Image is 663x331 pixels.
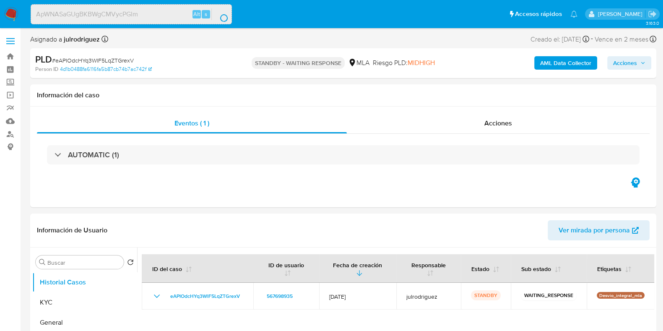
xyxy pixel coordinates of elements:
h1: Información del caso [37,91,650,99]
p: STANDBY - WAITING RESPONSE [252,57,345,69]
button: KYC [32,292,137,313]
h1: Información de Usuario [37,226,107,235]
button: Acciones [607,56,651,70]
span: Eventos ( 1 ) [174,118,209,128]
button: Volver al orden por defecto [127,259,134,268]
div: MLA [348,58,369,68]
a: 4d1b0488fa6116fa5b87cb74b7ac742f [60,65,152,73]
button: Historial Casos [32,272,137,292]
a: Salir [648,10,657,18]
input: Buscar [47,259,120,266]
span: Acciones [484,118,512,128]
input: Buscar usuario o caso... [31,9,231,20]
span: Vence en 2 meses [595,35,648,44]
a: Notificaciones [570,10,577,18]
span: - [591,34,593,45]
button: search-icon [211,8,229,20]
span: Acciones [613,56,637,70]
span: s [205,10,207,18]
span: Accesos rápidos [515,10,562,18]
p: julieta.rodriguez@mercadolibre.com [598,10,645,18]
button: AML Data Collector [534,56,597,70]
h3: AUTOMATIC (1) [68,150,119,159]
b: Person ID [35,65,58,73]
b: AML Data Collector [540,56,591,70]
b: julrodriguez [62,34,100,44]
div: Creado el: [DATE] [530,34,589,45]
span: MIDHIGH [408,58,435,68]
b: PLD [35,52,52,66]
span: Alt [193,10,200,18]
span: # eAPIOdcHYq3WlF5LqZTGrexV [52,56,134,65]
span: Ver mirada por persona [559,220,630,240]
span: Asignado a [30,35,100,44]
button: Buscar [39,259,46,266]
div: AUTOMATIC (1) [47,145,640,164]
span: Riesgo PLD: [373,58,435,68]
button: Ver mirada por persona [548,220,650,240]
